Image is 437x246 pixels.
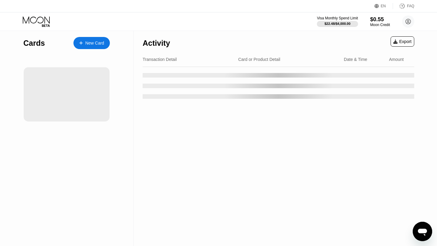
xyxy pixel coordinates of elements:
[324,22,351,25] div: $22.48 / $4,000.00
[317,16,358,27] div: Visa Monthly Spend Limit$22.48/$4,000.00
[344,57,367,62] div: Date & Time
[389,57,404,62] div: Amount
[143,57,177,62] div: Transaction Detail
[370,16,390,27] div: $0.55Moon Credit
[143,39,170,48] div: Activity
[370,16,390,23] div: $0.55
[413,222,432,241] iframe: Button to launch messaging window
[23,39,45,48] div: Cards
[391,36,414,47] div: Export
[85,41,104,46] div: New Card
[393,39,412,44] div: Export
[407,4,414,8] div: FAQ
[374,3,393,9] div: EN
[238,57,280,62] div: Card or Product Detail
[381,4,386,8] div: EN
[393,3,414,9] div: FAQ
[317,16,358,20] div: Visa Monthly Spend Limit
[73,37,110,49] div: New Card
[370,23,390,27] div: Moon Credit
